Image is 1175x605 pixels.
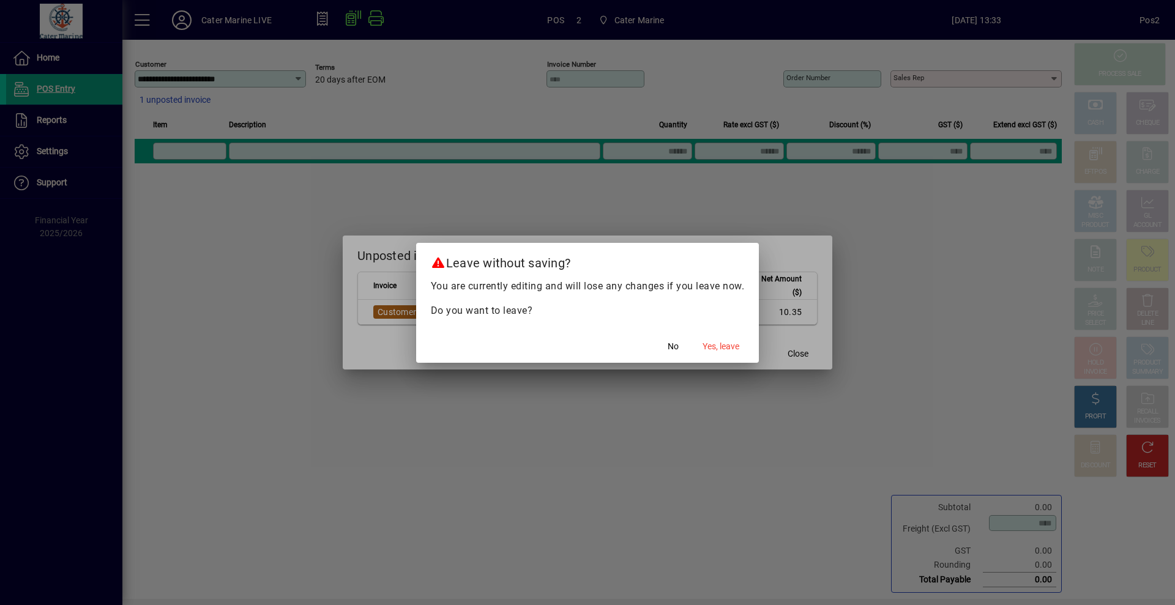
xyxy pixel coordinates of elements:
span: No [668,340,679,353]
button: No [654,336,693,358]
h2: Leave without saving? [416,243,759,278]
p: Do you want to leave? [431,303,745,318]
span: Yes, leave [703,340,739,353]
button: Yes, leave [698,336,744,358]
p: You are currently editing and will lose any changes if you leave now. [431,279,745,294]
